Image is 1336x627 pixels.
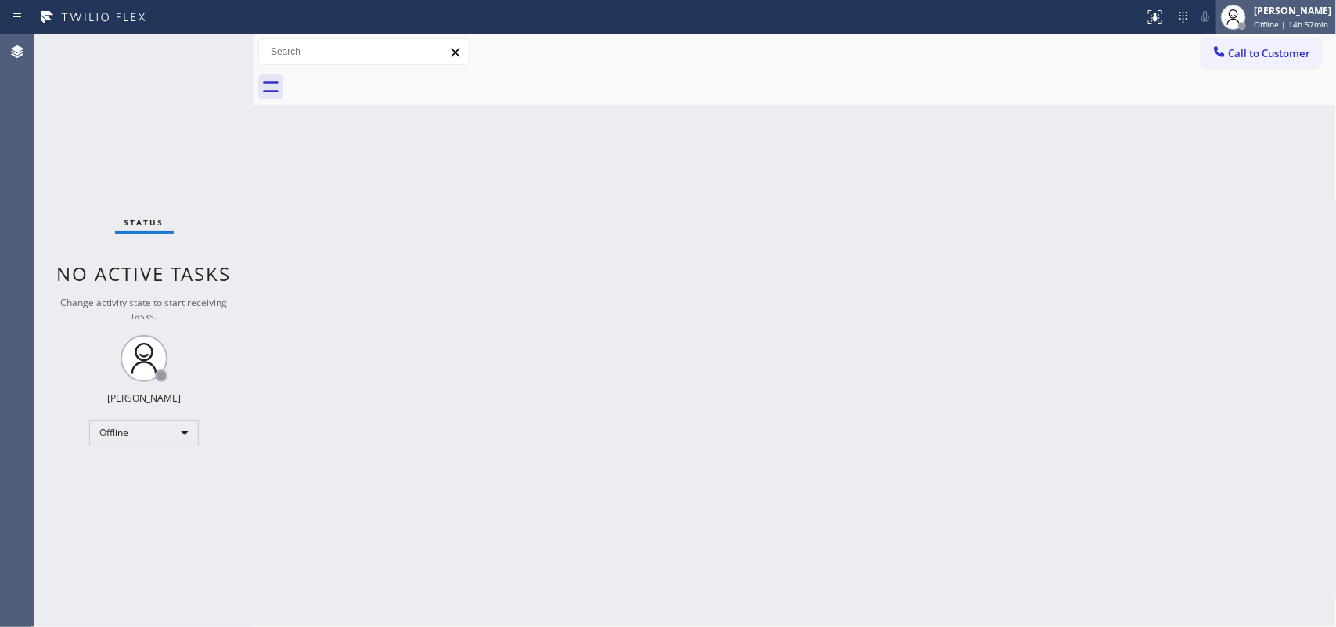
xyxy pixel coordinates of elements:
[1194,6,1216,28] button: Mute
[259,39,469,64] input: Search
[57,261,232,286] span: No active tasks
[89,420,199,445] div: Offline
[1229,46,1311,60] span: Call to Customer
[107,391,181,405] div: [PERSON_NAME]
[1254,19,1328,30] span: Offline | 14h 57min
[61,296,228,323] span: Change activity state to start receiving tasks.
[124,217,164,228] span: Status
[1201,38,1321,68] button: Call to Customer
[1254,4,1331,17] div: [PERSON_NAME]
